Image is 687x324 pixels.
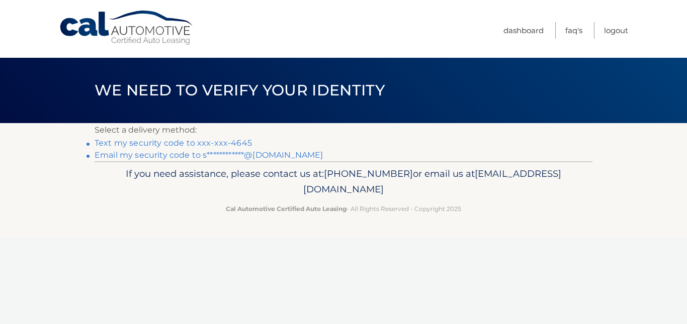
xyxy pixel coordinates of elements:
a: FAQ's [565,22,582,39]
strong: Cal Automotive Certified Auto Leasing [226,205,347,212]
span: [PHONE_NUMBER] [324,168,413,179]
p: If you need assistance, please contact us at: or email us at [101,166,586,198]
span: We need to verify your identity [95,81,385,99]
p: Select a delivery method: [95,123,592,137]
p: - All Rights Reserved - Copyright 2025 [101,203,586,214]
a: Text my security code to xxx-xxx-4645 [95,138,252,148]
a: Cal Automotive [59,10,195,46]
a: Dashboard [503,22,544,39]
a: Logout [604,22,628,39]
